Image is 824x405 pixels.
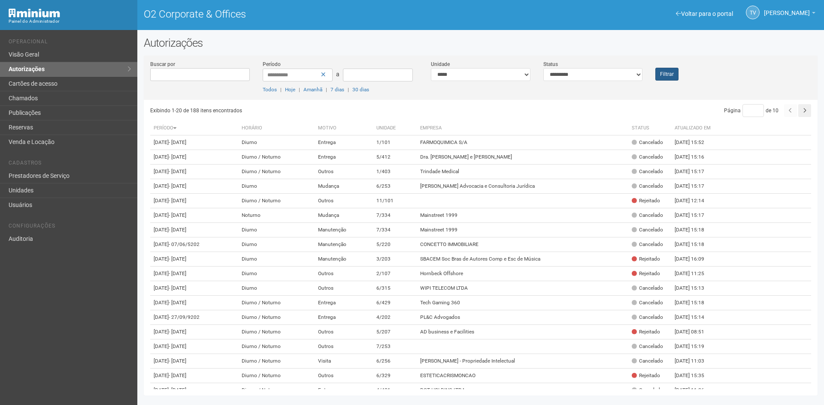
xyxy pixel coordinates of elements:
td: [DATE] [150,325,238,339]
td: Diurno / Noturno [238,369,315,383]
td: Hornbeck Offshore [417,267,628,281]
td: [DATE] [150,296,238,310]
a: Todos [263,87,277,93]
td: Mudança [315,208,373,223]
td: [DATE] 15:14 [671,310,718,325]
label: Buscar por [150,60,175,68]
h1: O2 Corporate & Offices [144,9,474,20]
div: Rejeitado [632,372,660,379]
label: Unidade [431,60,450,68]
li: Operacional [9,39,131,48]
td: 4/401 [373,383,417,398]
td: DGT HOLDING LTDA [417,383,628,398]
td: Diurno / Noturno [238,354,315,369]
span: a [336,71,339,78]
td: [DATE] 15:13 [671,281,718,296]
td: Diurno [238,237,315,252]
div: Cancelado [632,168,663,175]
td: WIPI TELECOM LTDA [417,281,628,296]
td: Entrega [315,310,373,325]
td: 7/253 [373,339,417,354]
span: - [DATE] [169,139,186,145]
td: [DATE] 11:25 [671,267,718,281]
td: Diurno / Noturno [238,339,315,354]
span: Thayane Vasconcelos Torres [764,1,810,16]
div: Cancelado [632,285,663,292]
td: 5/207 [373,325,417,339]
td: Diurno [238,281,315,296]
td: 7/334 [373,223,417,237]
td: [DATE] [150,252,238,267]
td: Outros [315,339,373,354]
th: Período [150,121,238,135]
td: ESTETICACRISMONCAO [417,369,628,383]
td: [DATE] [150,223,238,237]
td: Diurno [238,135,315,150]
td: [DATE] 11:26 [671,383,718,398]
td: [DATE] 15:19 [671,339,718,354]
td: Manutenção [315,223,373,237]
td: [DATE] [150,194,238,208]
span: | [348,87,349,93]
a: [PERSON_NAME] [764,11,815,18]
td: 6/256 [373,354,417,369]
div: Cancelado [632,314,663,321]
td: Noturno [238,208,315,223]
div: Cancelado [632,387,663,394]
th: Status [628,121,671,135]
td: [DATE] 15:16 [671,150,718,165]
th: Motivo [315,121,373,135]
td: Diurno / Noturno [238,150,315,165]
span: - [DATE] [169,372,186,378]
td: 6/429 [373,296,417,310]
td: Outros [315,325,373,339]
div: Painel do Administrador [9,18,131,25]
td: [DATE] 15:52 [671,135,718,150]
div: Cancelado [632,241,663,248]
a: Amanhã [303,87,322,93]
td: [DATE] [150,383,238,398]
span: - [DATE] [169,358,186,364]
td: Outros [315,194,373,208]
td: Diurno / Noturno [238,296,315,310]
span: - 07/06/5202 [169,241,200,247]
td: [DATE] [150,208,238,223]
a: Voltar para o portal [676,10,733,17]
td: Diurno [238,267,315,281]
div: Rejeitado [632,270,660,277]
div: Cancelado [632,226,663,234]
a: Hoje [285,87,295,93]
td: 1/403 [373,165,417,179]
td: Mudança [315,179,373,194]
div: Cancelado [632,153,663,161]
td: [DATE] [150,179,238,194]
span: - 27/09/9202 [169,314,200,320]
td: [DATE] [150,354,238,369]
td: Diurno [238,223,315,237]
div: Rejeitado [632,197,660,204]
td: Outros [315,369,373,383]
div: Rejeitado [632,255,660,263]
td: Diurno [238,252,315,267]
td: Outros [315,267,373,281]
div: Rejeitado [632,328,660,336]
td: Diurno / Noturno [238,310,315,325]
td: Visita [315,354,373,369]
span: - [DATE] [169,212,186,218]
td: [DATE] [150,267,238,281]
span: | [299,87,300,93]
td: FARMOQUIMICA S/A [417,135,628,150]
td: [DATE] 11:03 [671,354,718,369]
td: 11/101 [373,194,417,208]
td: [DATE] 15:18 [671,237,718,252]
td: [DATE] 12:14 [671,194,718,208]
span: - [DATE] [169,168,186,174]
th: Horário [238,121,315,135]
td: 4/202 [373,310,417,325]
span: | [280,87,282,93]
td: [DATE] [150,237,238,252]
a: 30 dias [352,87,369,93]
div: Cancelado [632,212,663,219]
label: Status [543,60,558,68]
td: Trindade Medical [417,165,628,179]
